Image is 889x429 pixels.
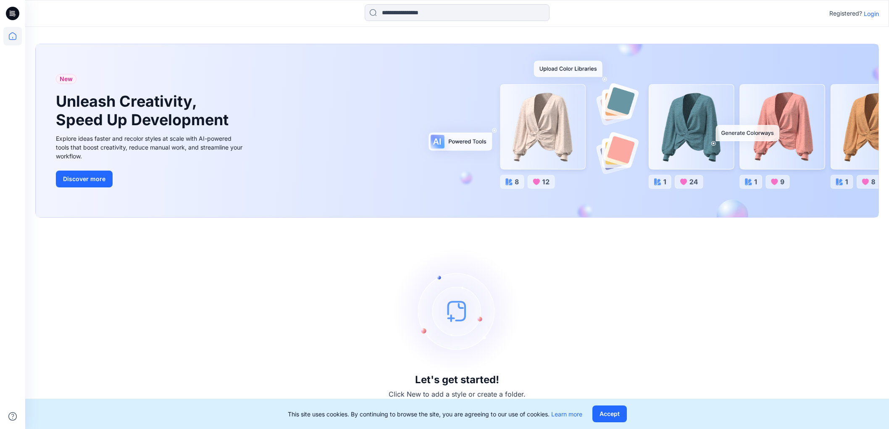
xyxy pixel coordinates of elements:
span: New [60,74,73,84]
div: Explore ideas faster and recolor styles at scale with AI-powered tools that boost creativity, red... [56,134,245,161]
p: Login [864,9,879,18]
h3: Let's get started! [415,374,499,386]
a: Discover more [56,171,245,187]
a: Learn more [551,411,582,418]
button: Accept [592,405,627,422]
img: empty-state-image.svg [394,248,520,374]
p: Registered? [829,8,862,18]
button: Discover more [56,171,113,187]
p: Click New to add a style or create a folder. [389,389,526,399]
p: This site uses cookies. By continuing to browse the site, you are agreeing to our use of cookies. [288,410,582,418]
h1: Unleash Creativity, Speed Up Development [56,92,232,129]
